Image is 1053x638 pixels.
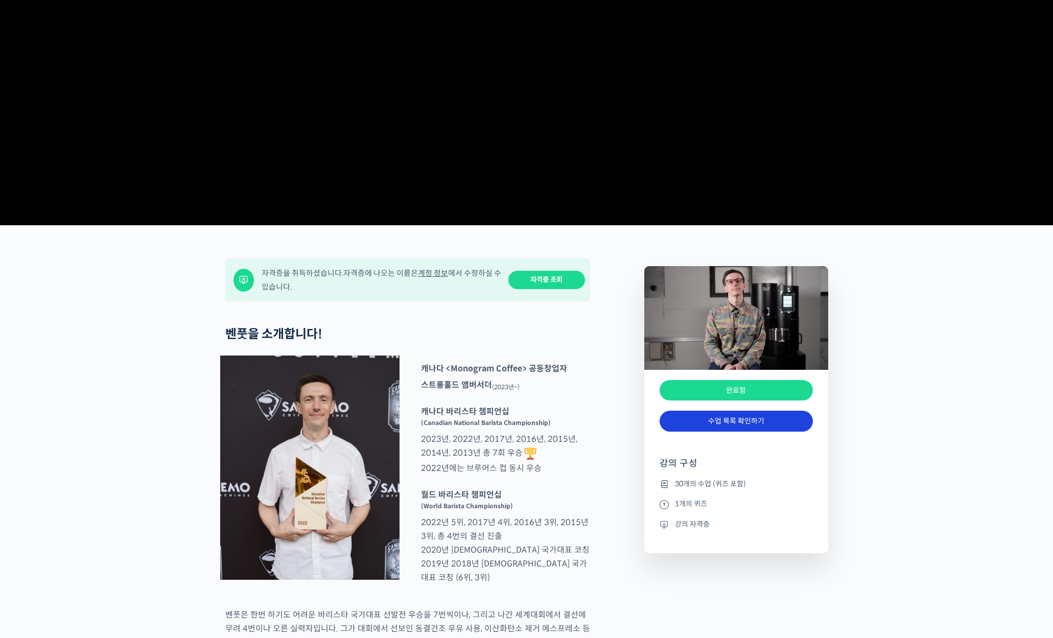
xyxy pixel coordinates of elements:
[416,488,595,584] p: 2022년 5위, 2017년 4위, 2016년 3위, 2015년 3위, 총 4번의 결선 진출 2020년 [DEMOGRAPHIC_DATA] 국가대표 코칭 2019년 2018년 ...
[262,266,502,294] div: 자격증을 취득하셨습니다. 자격증에 나오는 이름은 에서 수정하실 수 있습니다.
[132,324,196,349] a: 설정
[225,327,590,342] h2: 벤풋을 소개합니다!
[524,447,536,460] img: 🏆
[67,324,132,349] a: 1대화
[421,380,492,390] strong: 스트롱홀드 앰버서더
[3,324,67,349] a: 홈
[421,363,567,374] strong: 캐나다 <Monogram Coffee> 공동창업자
[492,383,520,391] sub: (2023년~)
[421,502,513,510] sup: (World Barista Championship)
[32,339,38,347] span: 홈
[418,268,448,278] a: 계정 정보
[93,340,106,348] span: 대화
[660,411,813,432] a: 수업 목록 확인하기
[416,405,595,475] p: 2023년, 2022년, 2017년, 2016년, 2015년, 2014년, 2013년 총 7회 우승 2022년에는 브루어스 컵 동시 우승
[421,489,502,500] strong: 월드 바리스타 챔피언십
[660,457,813,478] h4: 강의 구성
[158,339,170,347] span: 설정
[421,406,509,417] strong: 캐나다 바리스타 챔피언십
[660,498,813,510] li: 1개의 퀴즈
[660,478,813,490] li: 30개의 수업 (퀴즈 포함)
[660,380,813,401] div: 완료함
[421,419,551,427] sup: (Canadian National Barista Championship)
[508,271,585,290] a: 자격증 조회
[104,323,107,332] span: 1
[660,518,813,530] li: 강의 자격증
